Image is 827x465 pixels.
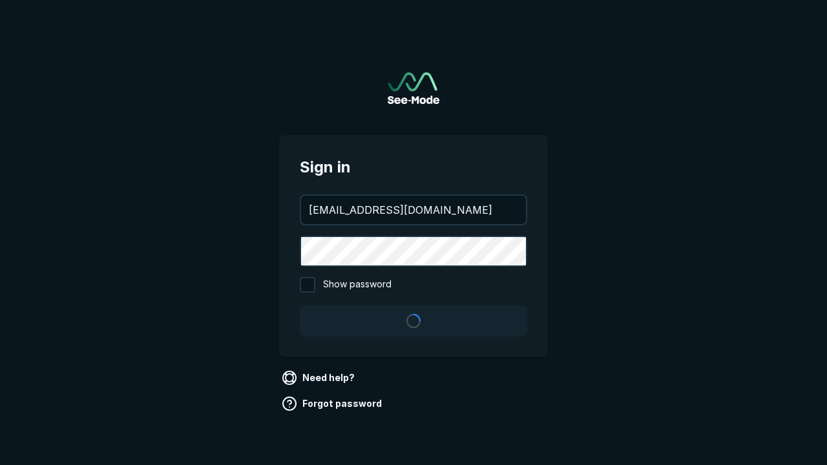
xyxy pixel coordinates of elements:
img: See-Mode Logo [388,72,439,104]
span: Show password [323,277,392,293]
a: Forgot password [279,393,387,414]
input: your@email.com [301,196,526,224]
a: Need help? [279,367,360,388]
span: Sign in [300,156,527,179]
a: Go to sign in [388,72,439,104]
